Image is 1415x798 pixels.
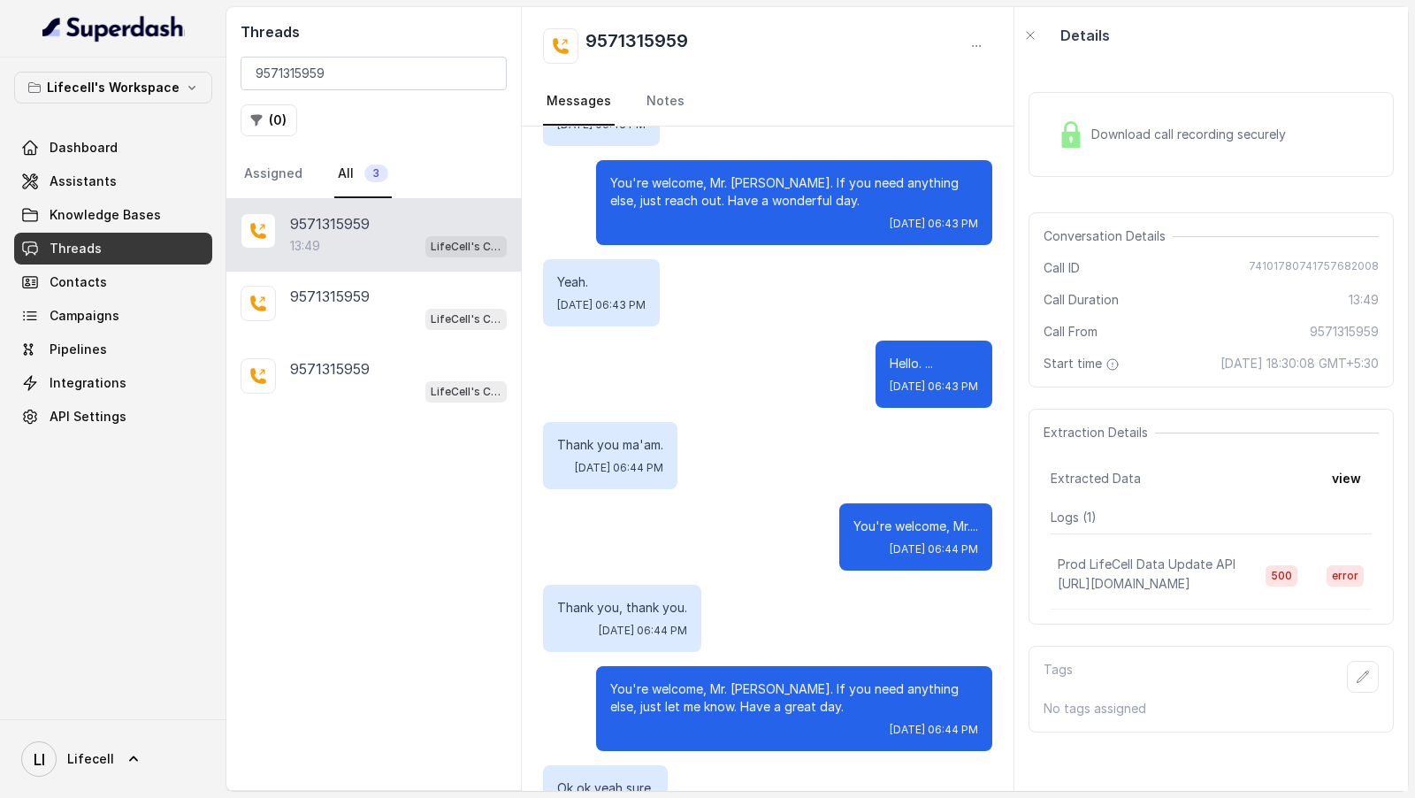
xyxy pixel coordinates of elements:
[557,779,654,797] p: Ok ok yeah sure.
[585,28,688,64] h2: 9571315959
[431,311,501,328] p: LifeCell's Call Assistant
[290,237,320,255] p: 13:49
[1044,259,1080,277] span: Call ID
[50,408,126,426] span: API Settings
[14,165,212,197] a: Assistants
[50,206,161,224] span: Knowledge Bases
[890,380,978,394] span: [DATE] 06:43 PM
[1060,25,1110,46] p: Details
[241,21,507,42] h2: Threads
[599,624,687,638] span: [DATE] 06:44 PM
[1044,700,1379,717] p: No tags assigned
[241,104,297,136] button: (0)
[557,298,646,312] span: [DATE] 06:43 PM
[1310,323,1379,341] span: 9571315959
[1058,576,1190,591] span: [URL][DOMAIN_NAME]
[1058,121,1084,148] img: Lock Icon
[241,150,306,198] a: Assigned
[1044,323,1098,341] span: Call From
[14,233,212,265] a: Threads
[50,139,118,157] span: Dashboard
[1044,291,1119,309] span: Call Duration
[14,734,212,784] a: Lifecell
[557,599,687,617] p: Thank you, thank you.
[610,174,978,210] p: You're welcome, Mr. [PERSON_NAME]. If you need anything else, just reach out. Have a wonderful day.
[543,78,992,126] nav: Tabs
[890,723,978,737] span: [DATE] 06:44 PM
[50,307,119,325] span: Campaigns
[1044,424,1155,441] span: Extraction Details
[290,358,370,380] p: 9571315959
[431,383,501,401] p: LifeCell's Call Assistant
[575,461,663,475] span: [DATE] 06:44 PM
[610,680,978,716] p: You're welcome, Mr. [PERSON_NAME]. If you need anything else, just let me know. Have a great day.
[50,341,107,358] span: Pipelines
[643,78,688,126] a: Notes
[1321,463,1372,495] button: view
[557,273,646,291] p: Yeah.
[890,355,978,372] p: Hello. ...
[14,132,212,164] a: Dashboard
[241,150,507,198] nav: Tabs
[1266,565,1297,587] span: 500
[50,173,117,190] span: Assistants
[557,436,663,454] p: Thank you ma'am.
[1349,291,1379,309] span: 13:49
[14,199,212,231] a: Knowledge Bases
[1051,509,1372,526] p: Logs ( 1 )
[890,217,978,231] span: [DATE] 06:43 PM
[334,150,392,198] a: All3
[67,750,114,768] span: Lifecell
[431,238,501,256] p: LifeCell's Call Assistant
[1058,556,1235,573] p: Prod LifeCell Data Update API
[1051,470,1141,487] span: Extracted Data
[543,78,615,126] a: Messages
[1044,355,1123,372] span: Start time
[50,240,102,257] span: Threads
[1327,565,1364,587] span: error
[1220,355,1379,372] span: [DATE] 18:30:08 GMT+5:30
[1091,126,1293,143] span: Download call recording securely
[890,542,978,556] span: [DATE] 06:44 PM
[34,750,45,769] text: LI
[290,286,370,307] p: 9571315959
[853,518,978,535] p: You're welcome, Mr....
[50,273,107,291] span: Contacts
[14,72,212,104] button: Lifecell's Workspace
[1044,661,1073,693] p: Tags
[14,300,212,332] a: Campaigns
[14,266,212,298] a: Contacts
[14,367,212,399] a: Integrations
[364,165,388,182] span: 3
[241,57,507,90] input: Search by Call ID or Phone Number
[1249,259,1379,277] span: 74101780741757682008
[290,213,370,234] p: 9571315959
[14,334,212,365] a: Pipelines
[1044,227,1173,245] span: Conversation Details
[47,77,180,98] p: Lifecell's Workspace
[50,374,126,392] span: Integrations
[42,14,185,42] img: light.svg
[14,401,212,433] a: API Settings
